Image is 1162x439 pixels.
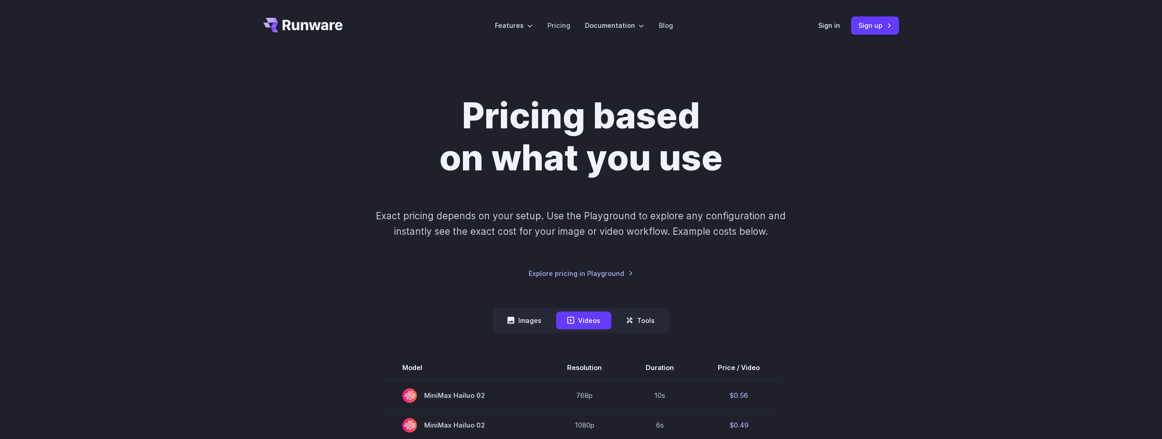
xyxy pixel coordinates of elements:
h1: Pricing based on what you use [327,95,836,179]
th: Price / Video [696,355,782,381]
a: Sign up [851,16,899,34]
button: Images [496,312,552,329]
a: Blog [659,20,673,31]
td: 10s [624,381,696,411]
th: Resolution [545,355,624,381]
th: Model [380,355,545,381]
button: Tools [615,312,666,329]
a: Go to / [263,18,343,32]
label: Documentation [585,20,644,31]
p: Exact pricing depends on your setup. Use the Playground to explore any configuration and instantl... [358,208,803,239]
span: MiniMax Hailuo 02 [402,388,523,403]
label: Features [495,20,533,31]
a: Explore pricing in Playground [529,268,633,279]
td: $0.56 [696,381,782,411]
a: Pricing [547,20,570,31]
td: 768p [545,381,624,411]
span: MiniMax Hailuo 02 [402,418,523,433]
a: Sign in [818,20,840,31]
button: Videos [556,312,611,329]
th: Duration [624,355,696,381]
